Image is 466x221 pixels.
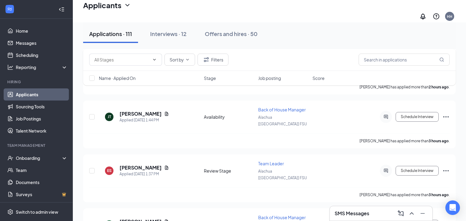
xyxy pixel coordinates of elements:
[150,30,187,38] div: Interviews · 12
[16,64,68,70] div: Reporting
[407,209,417,218] button: ChevronUp
[205,30,258,38] div: Offers and hires · 50
[16,188,68,200] a: SurveysCrown
[382,114,390,119] svg: ActiveChat
[107,168,112,173] div: ES
[396,112,439,122] button: Schedule Interview
[258,75,281,81] span: Job posting
[124,2,131,9] svg: ChevronDown
[397,210,404,217] svg: ComposeMessage
[108,114,111,119] div: JT
[16,209,58,215] div: Switch to admin view
[16,37,68,49] a: Messages
[359,54,450,66] input: Search in applications
[447,14,452,19] div: HH
[312,75,325,81] span: Score
[429,193,449,197] b: 3 hours ago
[59,6,65,12] svg: Collapse
[419,210,426,217] svg: Minimize
[16,176,68,188] a: Documents
[99,75,136,81] span: Name · Applied On
[442,113,450,120] svg: Ellipses
[16,88,68,101] a: Applicants
[7,143,66,148] div: Team Management
[16,25,68,37] a: Home
[419,13,427,20] svg: Notifications
[7,155,13,161] svg: UserCheck
[418,209,427,218] button: Minimize
[94,56,150,63] input: All Stages
[16,125,68,137] a: Talent Network
[170,58,184,62] span: Sort by
[439,57,444,62] svg: MagnifyingGlass
[185,57,190,62] svg: ChevronDown
[396,166,439,176] button: Schedule Interview
[198,54,228,66] button: Filter Filters
[360,138,450,143] p: [PERSON_NAME] has applied more than .
[16,101,68,113] a: Sourcing Tools
[7,79,66,84] div: Hiring
[203,56,210,63] svg: Filter
[120,110,162,117] h5: [PERSON_NAME]
[258,107,306,112] span: Back of House Manager
[204,75,216,81] span: Stage
[120,164,162,171] h5: [PERSON_NAME]
[16,164,68,176] a: Team
[396,209,406,218] button: ComposeMessage
[164,111,169,116] svg: Document
[120,171,169,177] div: Applied [DATE] 1:37 PM
[164,54,195,66] button: Sort byChevronDown
[204,114,255,120] div: Availability
[442,167,450,174] svg: Ellipses
[360,192,450,197] p: [PERSON_NAME] has applied more than .
[433,13,440,20] svg: QuestionInfo
[164,165,169,170] svg: Document
[258,161,284,166] span: Team Leader
[16,113,68,125] a: Job Postings
[408,210,415,217] svg: ChevronUp
[152,57,157,62] svg: ChevronDown
[16,155,62,161] div: Onboarding
[120,117,169,123] div: Applied [DATE] 1:44 PM
[16,49,68,61] a: Scheduling
[335,210,369,217] h3: SMS Messages
[258,215,306,220] span: Back of House Manager
[445,200,460,215] div: Open Intercom Messenger
[89,30,132,38] div: Applications · 111
[7,209,13,215] svg: Settings
[7,64,13,70] svg: Analysis
[382,168,390,173] svg: ActiveChat
[204,168,255,174] div: Review Stage
[429,139,449,143] b: 3 hours ago
[258,169,307,180] span: Alachua [[GEOGRAPHIC_DATA]] FSU
[7,6,13,12] svg: WorkstreamLogo
[258,115,307,126] span: Alachua [[GEOGRAPHIC_DATA]] FSU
